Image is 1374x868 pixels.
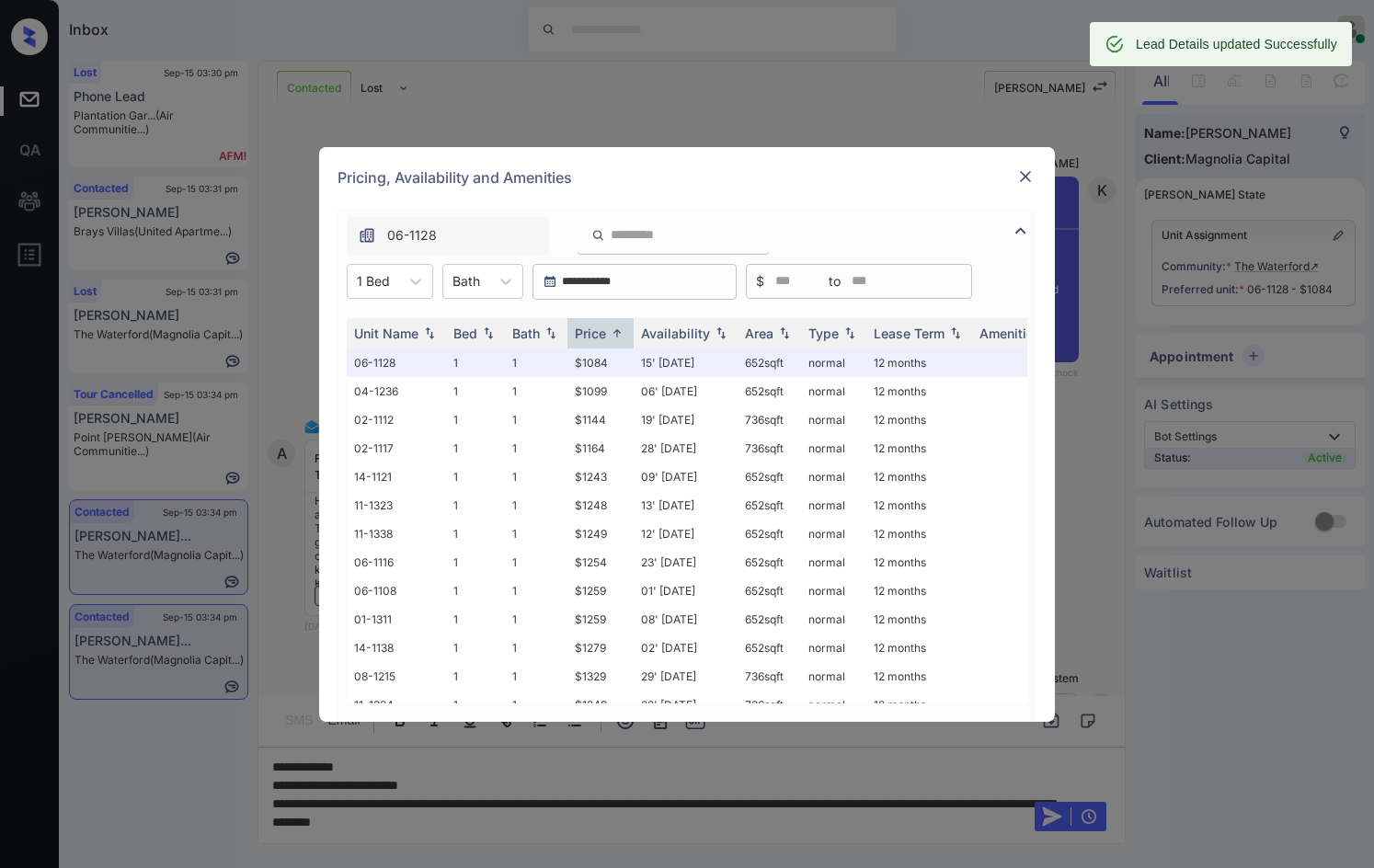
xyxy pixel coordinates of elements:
[634,377,738,405] td: 06' [DATE]
[567,577,634,605] td: $1259
[505,377,567,405] td: 1
[420,326,439,339] img: sorting
[358,226,376,245] img: icon-zuma
[446,548,505,577] td: 1
[347,634,446,662] td: 14-1138
[866,605,972,634] td: 12 months
[347,662,446,691] td: 08-1215
[801,405,866,434] td: normal
[801,520,866,548] td: normal
[1136,28,1337,61] div: Lead Details updated Successfully
[347,548,446,577] td: 06-1116
[446,463,505,491] td: 1
[866,634,972,662] td: 12 months
[567,377,634,405] td: $1099
[446,434,505,463] td: 1
[567,520,634,548] td: $1249
[634,662,738,691] td: 29' [DATE]
[347,463,446,491] td: 14-1121
[347,348,446,377] td: 06-1128
[347,577,446,605] td: 06-1108
[505,548,567,577] td: 1
[347,491,446,520] td: 11-1323
[738,405,801,434] td: 736 sqft
[801,577,866,605] td: normal
[634,434,738,463] td: 28' [DATE]
[712,326,730,339] img: sorting
[641,325,710,341] div: Availability
[634,605,738,634] td: 08' [DATE]
[512,325,540,341] div: Bath
[745,325,773,341] div: Area
[446,520,505,548] td: 1
[446,577,505,605] td: 1
[801,634,866,662] td: normal
[801,434,866,463] td: normal
[347,377,446,405] td: 04-1236
[801,691,866,719] td: normal
[866,520,972,548] td: 12 months
[866,377,972,405] td: 12 months
[738,662,801,691] td: 736 sqft
[591,227,605,244] img: icon-zuma
[634,405,738,434] td: 19' [DATE]
[738,348,801,377] td: 652 sqft
[453,325,477,341] div: Bed
[801,348,866,377] td: normal
[738,691,801,719] td: 736 sqft
[505,463,567,491] td: 1
[505,491,567,520] td: 1
[634,520,738,548] td: 12' [DATE]
[542,326,560,339] img: sorting
[1016,167,1035,186] img: close
[801,605,866,634] td: normal
[446,662,505,691] td: 1
[874,325,945,341] div: Lease Term
[1010,220,1032,242] img: icon-zuma
[567,605,634,634] td: $1259
[567,691,634,719] td: $1349
[801,463,866,491] td: normal
[505,691,567,719] td: 1
[567,634,634,662] td: $1279
[387,225,437,246] span: 06-1128
[347,691,446,719] td: 11-1334
[979,325,1041,341] div: Amenities
[738,605,801,634] td: 652 sqft
[634,548,738,577] td: 23' [DATE]
[608,326,626,340] img: sorting
[738,463,801,491] td: 652 sqft
[866,491,972,520] td: 12 months
[505,577,567,605] td: 1
[829,271,841,291] span: to
[866,434,972,463] td: 12 months
[866,463,972,491] td: 12 months
[866,348,972,377] td: 12 months
[634,491,738,520] td: 13' [DATE]
[946,326,965,339] img: sorting
[866,662,972,691] td: 12 months
[841,326,859,339] img: sorting
[866,577,972,605] td: 12 months
[634,348,738,377] td: 15' [DATE]
[354,325,418,341] div: Unit Name
[801,662,866,691] td: normal
[567,405,634,434] td: $1144
[446,348,505,377] td: 1
[505,520,567,548] td: 1
[634,463,738,491] td: 09' [DATE]
[479,326,498,339] img: sorting
[446,605,505,634] td: 1
[347,434,446,463] td: 02-1117
[738,634,801,662] td: 652 sqft
[347,405,446,434] td: 02-1112
[567,548,634,577] td: $1254
[634,691,738,719] td: 22' [DATE]
[738,491,801,520] td: 652 sqft
[808,325,839,341] div: Type
[505,605,567,634] td: 1
[505,434,567,463] td: 1
[446,634,505,662] td: 1
[738,520,801,548] td: 652 sqft
[446,405,505,434] td: 1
